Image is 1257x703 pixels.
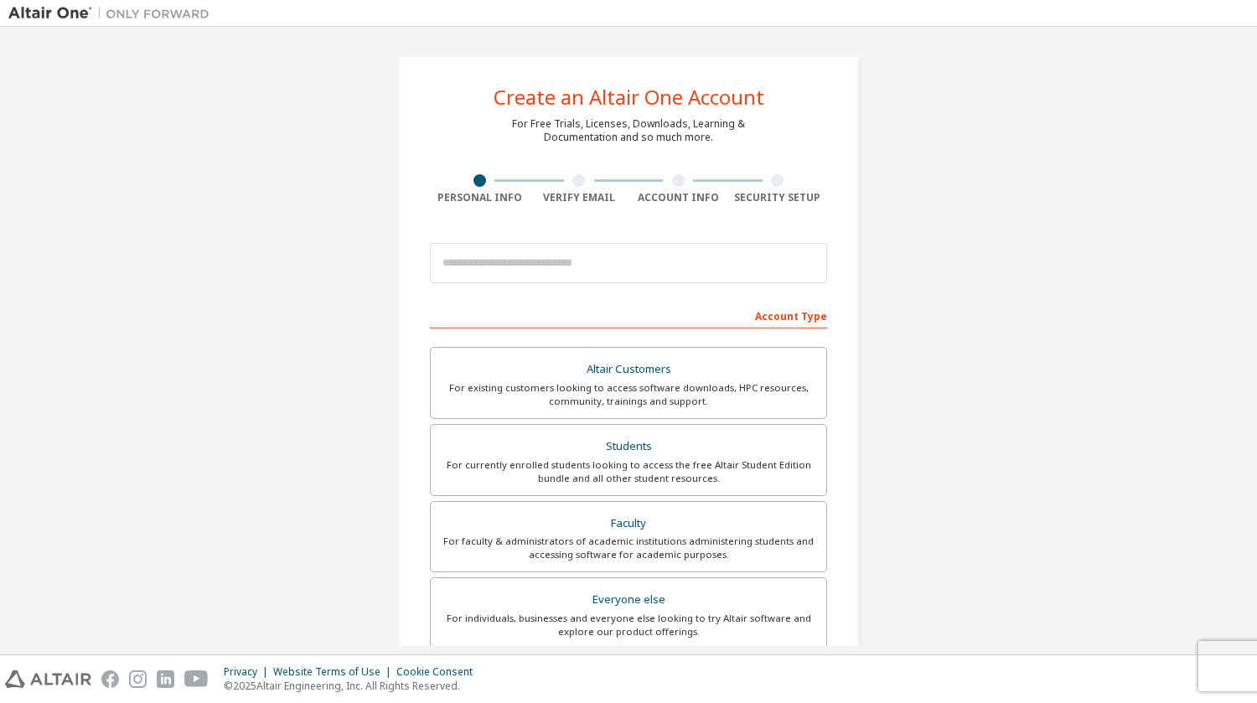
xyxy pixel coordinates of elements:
[8,5,218,22] img: Altair One
[494,87,764,107] div: Create an Altair One Account
[628,191,728,204] div: Account Info
[512,117,745,144] div: For Free Trials, Licenses, Downloads, Learning & Documentation and so much more.
[441,588,816,612] div: Everyone else
[273,665,396,679] div: Website Terms of Use
[441,358,816,381] div: Altair Customers
[430,302,827,328] div: Account Type
[441,458,816,485] div: For currently enrolled students looking to access the free Altair Student Edition bundle and all ...
[184,670,209,688] img: youtube.svg
[441,512,816,535] div: Faculty
[441,535,816,561] div: For faculty & administrators of academic institutions administering students and accessing softwa...
[530,191,629,204] div: Verify Email
[224,665,273,679] div: Privacy
[728,191,828,204] div: Security Setup
[129,670,147,688] img: instagram.svg
[224,679,483,693] p: © 2025 Altair Engineering, Inc. All Rights Reserved.
[157,670,174,688] img: linkedin.svg
[441,381,816,408] div: For existing customers looking to access software downloads, HPC resources, community, trainings ...
[430,191,530,204] div: Personal Info
[441,435,816,458] div: Students
[396,665,483,679] div: Cookie Consent
[441,612,816,638] div: For individuals, businesses and everyone else looking to try Altair software and explore our prod...
[5,670,91,688] img: altair_logo.svg
[101,670,119,688] img: facebook.svg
